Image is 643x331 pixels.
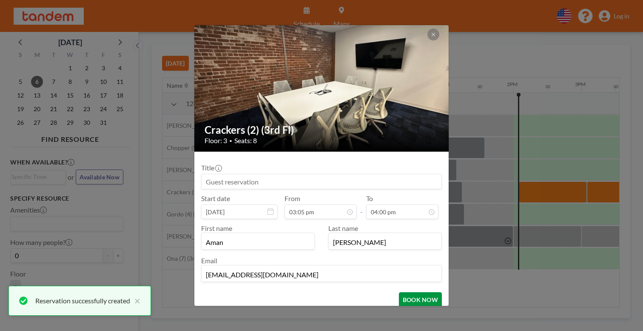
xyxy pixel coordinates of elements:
[201,256,217,265] label: Email
[201,164,221,172] label: Title
[399,292,442,307] button: BOOK NOW
[366,194,373,203] label: To
[229,138,232,144] span: •
[205,136,227,145] span: Floor: 3
[285,194,300,203] label: From
[202,267,441,282] input: Email
[201,194,230,203] label: Start date
[201,224,232,232] label: First name
[329,235,441,249] input: Last name
[202,235,314,249] input: First name
[234,136,257,145] span: Seats: 8
[130,296,140,306] button: close
[202,174,441,189] input: Guest reservation
[205,124,439,136] h2: Crackers (2) (3rd Fl)
[35,296,130,306] div: Reservation successfully created
[360,197,363,216] span: -
[328,224,358,232] label: Last name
